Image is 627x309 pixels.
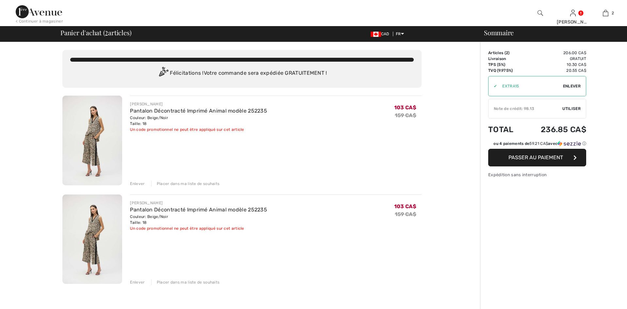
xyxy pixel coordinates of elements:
img: recherche [538,9,543,17]
td: Gratuit [523,56,586,62]
div: Couleur: Beige/Noir Taille: 18 [130,115,267,127]
div: Note de crédit: 98.13 [489,106,562,112]
a: 2 [589,9,621,17]
td: TPS (5%) [488,62,523,68]
div: [PERSON_NAME] [130,200,267,206]
div: Un code promotionnel ne peut être appliqué sur cet article [130,127,267,132]
span: Utiliser [562,106,581,112]
div: ou 4 paiements de avec [493,141,586,147]
div: Un code promotionnel ne peut être appliqué sur cet article [130,225,267,231]
div: Placer dans ma liste de souhaits [151,181,220,187]
td: Articles ( ) [488,50,523,56]
a: Pantalon Décontracté Imprimé Animal modèle 252235 [130,108,267,114]
s: 159 CA$ [395,112,416,118]
input: Code promo [497,76,563,96]
span: 2 [612,10,614,16]
img: Congratulation2.svg [157,67,170,80]
td: 236.85 CA$ [523,118,586,141]
img: Sezzle [557,141,581,147]
td: TVQ (9.975%) [488,68,523,73]
div: Félicitations ! Votre commande sera expédiée GRATUITEMENT ! [70,67,414,80]
div: Enlever [130,279,145,285]
span: 2 [105,28,108,36]
a: Pantalon Décontracté Imprimé Animal modèle 252235 [130,207,267,213]
span: 59.21 CA$ [529,141,548,146]
td: 206.00 CA$ [523,50,586,56]
div: ou 4 paiements de59.21 CA$avecSezzle Cliquez pour en savoir plus sur Sezzle [488,141,586,149]
s: 159 CA$ [395,211,416,217]
img: Mes infos [570,9,576,17]
td: Total [488,118,523,141]
div: Placer dans ma liste de souhaits [151,279,220,285]
img: Canadian Dollar [371,32,381,37]
span: 103 CA$ [394,203,416,209]
td: 10.30 CA$ [523,62,586,68]
img: Pantalon Décontracté Imprimé Animal modèle 252235 [62,96,122,185]
button: Passer au paiement [488,149,586,166]
div: ✔ [489,83,497,89]
span: FR [396,32,404,36]
div: Sommaire [476,29,623,36]
span: Passer au paiement [508,154,563,161]
span: 103 CA$ [394,104,416,111]
td: 20.55 CA$ [523,68,586,73]
td: Livraison [488,56,523,62]
div: [PERSON_NAME] [130,101,267,107]
div: [PERSON_NAME] [557,19,589,25]
img: 1ère Avenue [16,5,62,18]
span: Panier d'achat ( articles) [60,29,131,36]
a: Se connecter [570,10,576,16]
div: Couleur: Beige/Noir Taille: 18 [130,214,267,225]
span: CAD [371,32,392,36]
span: Enlever [563,83,581,89]
div: Enlever [130,181,145,187]
div: < Continuer à magasiner [16,18,63,24]
div: Expédition sans interruption [488,172,586,178]
span: 2 [506,51,508,55]
img: Mon panier [603,9,608,17]
img: Pantalon Décontracté Imprimé Animal modèle 252235 [62,194,122,284]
